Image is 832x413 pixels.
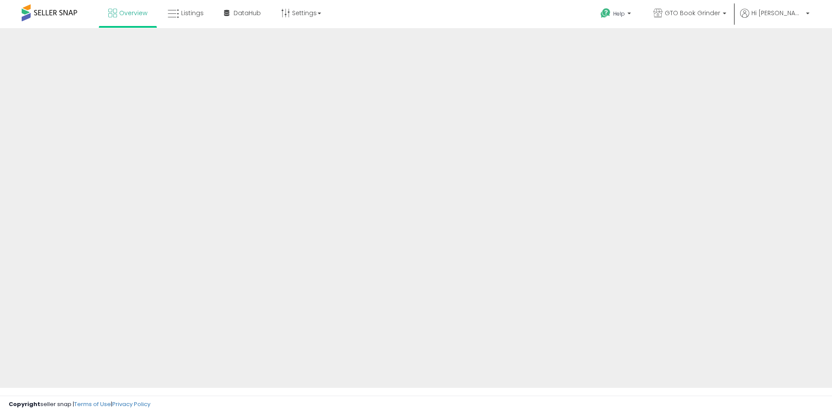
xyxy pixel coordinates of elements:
[181,9,204,17] span: Listings
[234,9,261,17] span: DataHub
[740,9,809,28] a: Hi [PERSON_NAME]
[600,8,611,19] i: Get Help
[613,10,625,17] span: Help
[594,1,640,28] a: Help
[665,9,720,17] span: GTO Book Grinder
[119,9,147,17] span: Overview
[751,9,803,17] span: Hi [PERSON_NAME]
